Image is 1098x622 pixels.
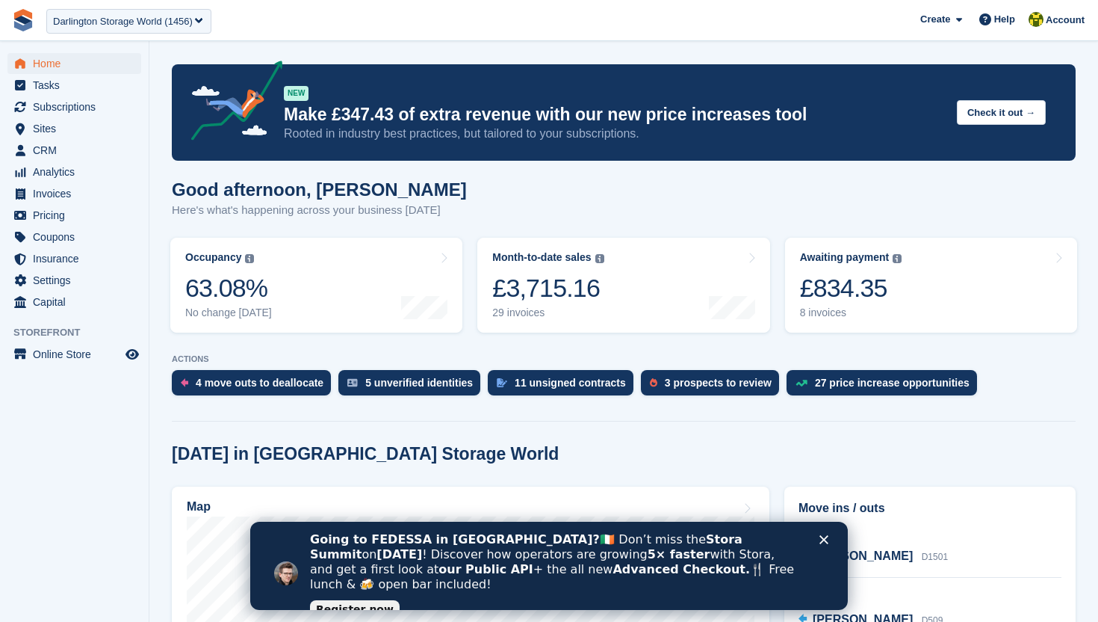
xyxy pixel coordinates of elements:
[7,118,141,139] a: menu
[172,444,559,464] h2: [DATE] in [GEOGRAPHIC_DATA] Storage World
[477,238,769,333] a: Month-to-date sales £3,715.16 29 invoices
[800,251,890,264] div: Awaiting payment
[187,500,211,514] h2: Map
[492,273,604,304] div: £3,715.16
[33,118,122,139] span: Sites
[787,370,984,403] a: 27 price increase opportunities
[785,238,1077,333] a: Awaiting payment £834.35 8 invoices
[250,522,848,610] iframe: Intercom live chat banner
[800,307,902,319] div: 8 invoices
[53,14,193,29] div: Darlington Storage World (1456)
[795,380,807,387] img: price_increase_opportunities-93ffe204e8149a01c8c9dc8f82e8f89637d9d84a8eef4429ea346261dce0b2c0.svg
[893,254,902,263] img: icon-info-grey-7440780725fd019a000dd9b08b2336e03edf1995a4989e88bcd33f0948082b44.svg
[7,183,141,204] a: menu
[7,270,141,291] a: menu
[185,273,272,304] div: 63.08%
[33,344,122,365] span: Online Store
[284,104,945,126] p: Make £347.43 of extra revenue with our new price increases tool
[347,378,358,387] img: verify_identity-adf6edd0f0f0b5bbfe63781bf79b02c33cf7c696d77639b501bdc392416b5a36.svg
[284,126,945,142] p: Rooted in industry best practices, but tailored to your subscriptions.
[922,552,948,562] span: D1501
[33,270,122,291] span: Settings
[13,325,149,340] span: Storefront
[492,251,591,264] div: Month-to-date sales
[7,292,141,312] a: menu
[7,248,141,269] a: menu
[7,205,141,226] a: menu
[800,273,902,304] div: £834.35
[179,61,283,146] img: price-adjustments-announcement-icon-8257ccfd72463d97f412b2fc003d46551f7dbcb40ab6d574587a9cd5c0d94...
[488,370,641,403] a: 11 unsigned contracts
[7,140,141,161] a: menu
[338,370,488,403] a: 5 unverified identities
[123,345,141,363] a: Preview store
[172,370,338,403] a: 4 move outs to deallocate
[7,75,141,96] a: menu
[7,96,141,117] a: menu
[284,86,308,101] div: NEW
[33,248,122,269] span: Insurance
[798,590,1061,603] div: [DATE]
[170,238,462,333] a: Occupancy 63.08% No change [DATE]
[33,75,122,96] span: Tasks
[33,205,122,226] span: Pricing
[33,183,122,204] span: Invoices
[920,12,950,27] span: Create
[515,377,626,389] div: 11 unsigned contracts
[813,549,913,562] span: [PERSON_NAME]
[7,53,141,74] a: menu
[798,526,1061,540] div: [DATE]
[33,140,122,161] span: CRM
[185,307,272,319] div: No change [DATE]
[492,307,604,319] div: 29 invoices
[7,227,141,247] a: menu
[497,378,507,387] img: contract_signature_icon-13c848040528278c33f63329250d36e43548de30e8caae1d1a13099fd9432cc5.svg
[33,53,122,74] span: Home
[994,12,1015,27] span: Help
[33,161,122,182] span: Analytics
[12,9,34,31] img: stora-icon-8386f47178a22dfd0bd8f6a31ec36ba5ce8667c1dd55bd0f319d3a0aa187defe.svg
[33,227,122,247] span: Coupons
[798,547,948,567] a: [PERSON_NAME] D1501
[172,354,1076,364] p: ACTIONS
[641,370,787,403] a: 3 prospects to review
[33,292,122,312] span: Capital
[650,378,657,387] img: prospect-51fa495bee0391a8d652442698ab0144808aea92771e9ea1ae160a38d050c398.svg
[957,100,1046,125] button: Check it out →
[181,378,188,387] img: move_outs_to_deallocate_icon-f764333ba52eb49d3ac5e1228854f67142a1ed5810a6f6cc68b1a99e826820c5.svg
[798,499,1061,517] h2: Move ins / outs
[172,202,467,219] p: Here's what's happening across your business [DATE]
[569,13,584,22] div: Close
[1029,12,1043,27] img: Rob Sweeney
[595,254,604,263] img: icon-info-grey-7440780725fd019a000dd9b08b2336e03edf1995a4989e88bcd33f0948082b44.svg
[245,254,254,263] img: icon-info-grey-7440780725fd019a000dd9b08b2336e03edf1995a4989e88bcd33f0948082b44.svg
[172,179,467,200] h1: Good afternoon, [PERSON_NAME]
[196,377,323,389] div: 4 move outs to deallocate
[7,161,141,182] a: menu
[60,78,149,96] a: Register now
[185,251,241,264] div: Occupancy
[33,96,122,117] span: Subscriptions
[1046,13,1085,28] span: Account
[665,377,772,389] div: 3 prospects to review
[7,344,141,365] a: menu
[365,377,473,389] div: 5 unverified identities
[815,377,970,389] div: 27 price increase opportunities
